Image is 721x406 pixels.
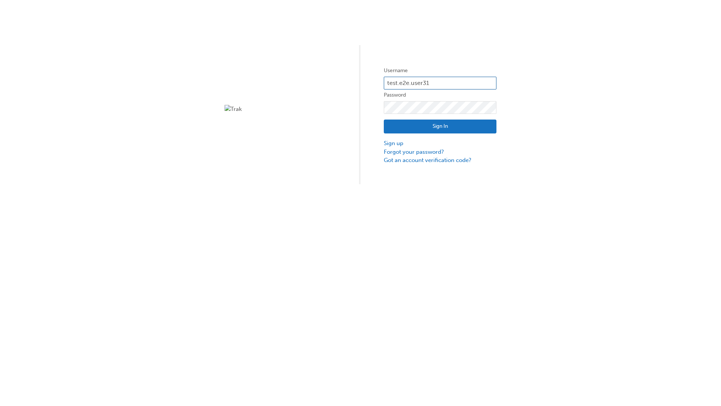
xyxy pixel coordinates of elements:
[225,105,337,114] img: Trak
[384,66,496,75] label: Username
[384,148,496,156] a: Forgot your password?
[384,77,496,89] input: Username
[384,120,496,134] button: Sign In
[384,156,496,165] a: Got an account verification code?
[384,91,496,100] label: Password
[384,139,496,148] a: Sign up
